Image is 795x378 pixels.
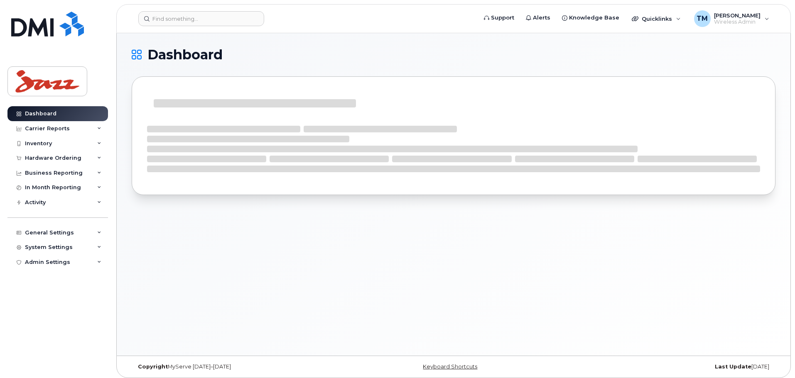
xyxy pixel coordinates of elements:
strong: Last Update [715,363,751,370]
a: Keyboard Shortcuts [423,363,477,370]
span: Dashboard [147,49,223,61]
div: [DATE] [561,363,775,370]
strong: Copyright [138,363,168,370]
div: MyServe [DATE]–[DATE] [132,363,346,370]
